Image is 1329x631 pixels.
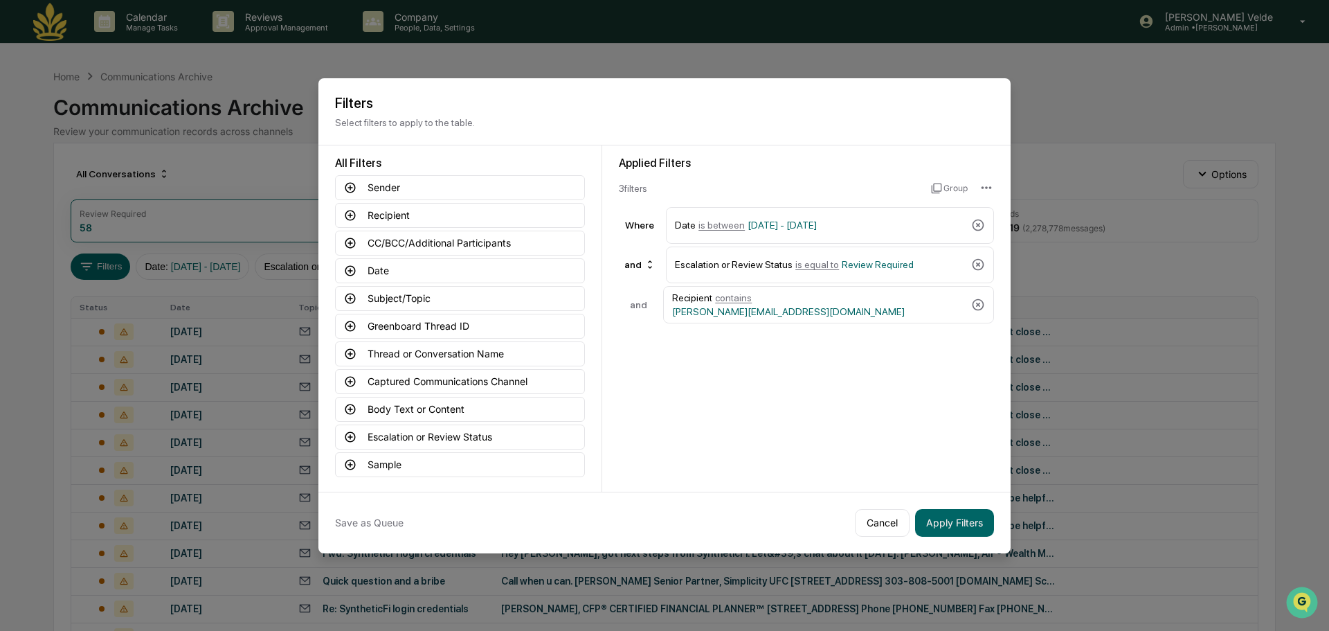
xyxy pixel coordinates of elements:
[715,292,752,303] span: contains
[842,259,914,270] span: Review Required
[14,175,36,197] img: Chandler - Maia Wealth
[1285,585,1322,623] iframe: Open customer support
[146,188,151,199] span: •
[675,253,966,277] div: Escalation or Review Status
[36,63,228,78] input: Clear
[95,240,177,265] a: 🗄️Attestations
[619,183,920,194] div: 3 filter s
[675,213,966,238] div: Date
[215,151,252,168] button: See all
[335,314,585,339] button: Greenboard Thread ID
[619,254,661,276] div: and
[619,220,660,231] div: Where
[14,154,89,165] div: Past conversations
[14,247,25,258] div: 🖐️
[335,95,994,112] h2: Filters
[335,258,585,283] button: Date
[931,177,968,199] button: Group
[672,306,905,317] span: [PERSON_NAME][EMAIL_ADDRESS][DOMAIN_NAME]
[14,106,39,131] img: 1746055101610-c473b297-6a78-478c-a979-82029cc54cd1
[915,509,994,537] button: Apply Filters
[335,509,404,537] button: Save as Queue
[154,188,182,199] span: [DATE]
[795,259,839,270] span: is equal to
[29,106,54,131] img: 6558925923028_b42adfe598fdc8269267_72.jpg
[335,157,585,170] div: All Filters
[335,117,994,128] p: Select filters to apply to the table.
[335,397,585,422] button: Body Text or Content
[8,267,93,292] a: 🔎Data Lookup
[28,272,87,286] span: Data Lookup
[335,341,585,366] button: Thread or Conversation Name
[672,292,966,317] div: Recipient
[619,299,658,310] div: and
[114,246,172,260] span: Attestations
[335,231,585,256] button: CC/BCC/Additional Participants
[335,203,585,228] button: Recipient
[335,286,585,311] button: Subject/Topic
[235,110,252,127] button: Start new chat
[335,452,585,477] button: Sample
[14,274,25,285] div: 🔎
[100,247,111,258] div: 🗄️
[62,106,227,120] div: Start new chat
[748,220,817,231] span: [DATE] - [DATE]
[335,175,585,200] button: Sender
[138,306,168,317] span: Pylon
[98,305,168,317] a: Powered byPylon
[619,157,994,170] div: Applied Filters
[14,29,252,51] p: How can we help?
[62,120,190,131] div: We're available if you need us!
[698,220,745,231] span: is between
[335,369,585,394] button: Captured Communications Channel
[8,240,95,265] a: 🖐️Preclearance
[43,188,143,199] span: [PERSON_NAME] Wealth
[335,425,585,450] button: Escalation or Review Status
[28,246,89,260] span: Preclearance
[855,509,910,537] button: Cancel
